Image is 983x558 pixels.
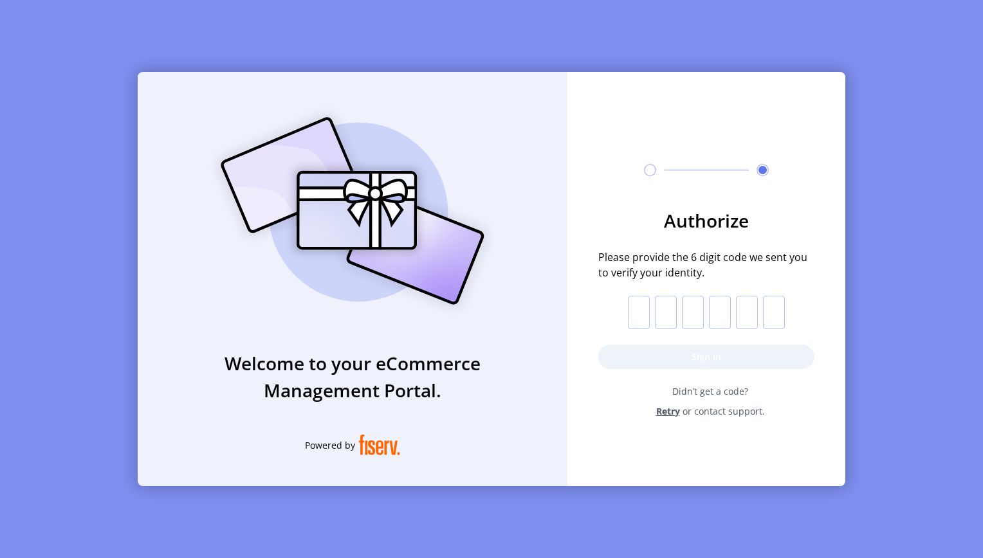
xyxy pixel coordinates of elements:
[138,350,567,404] h3: Welcome to your eCommerce Management Portal.
[606,384,814,398] span: Didn’t get a code?
[598,249,814,280] span: Please provide the 6 digit code we sent you to verify your identity.
[656,404,680,418] span: Retry
[683,404,765,418] span: or contact support.
[305,438,355,452] span: Powered by
[201,103,504,319] img: card_Illustration.svg
[598,207,814,234] h3: Authorize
